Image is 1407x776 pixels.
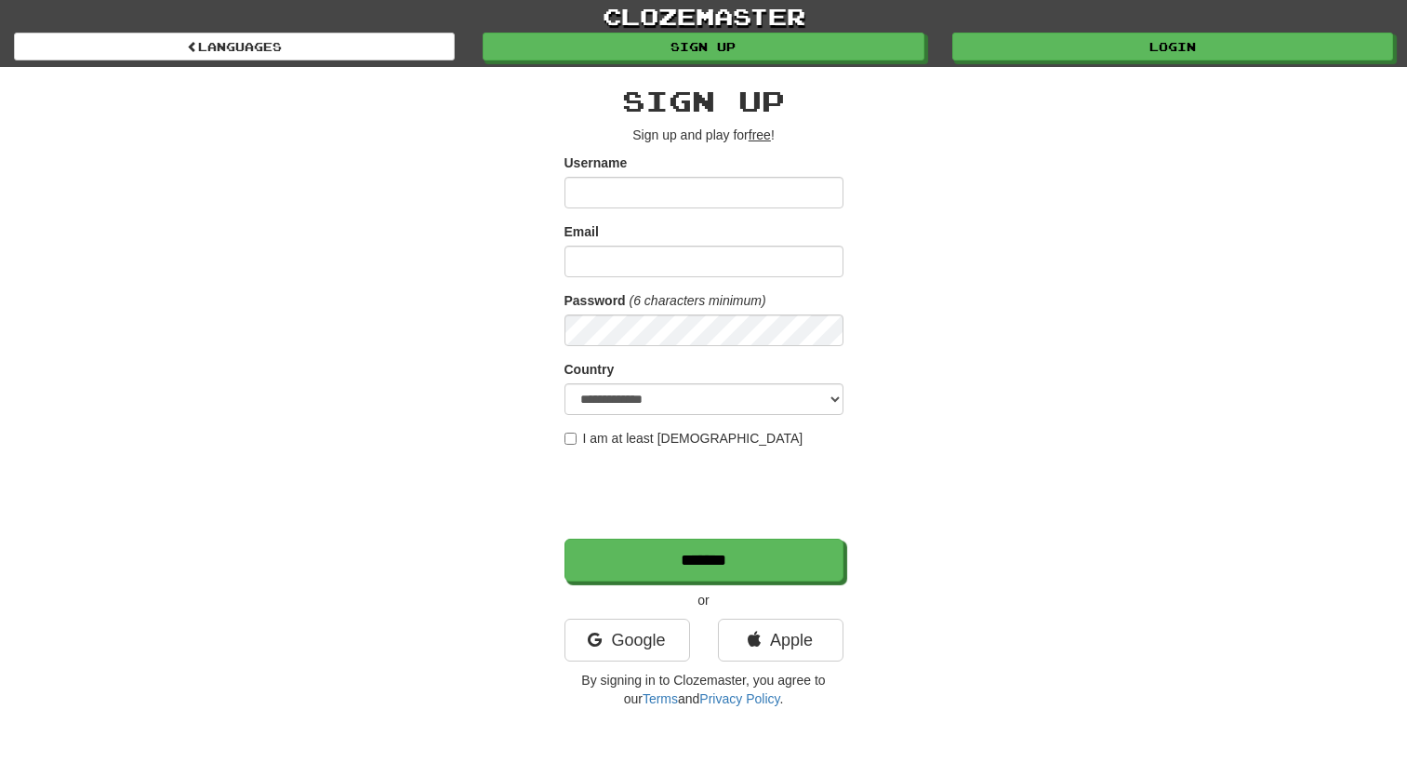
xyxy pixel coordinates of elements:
a: Login [952,33,1393,60]
label: Username [564,154,628,172]
a: Terms [643,691,678,706]
label: I am at least [DEMOGRAPHIC_DATA] [564,429,803,448]
input: I am at least [DEMOGRAPHIC_DATA] [564,433,577,445]
p: By signing in to Clozemaster, you agree to our and . [564,671,843,708]
a: Google [564,619,690,662]
a: Languages [14,33,455,60]
a: Privacy Policy [699,691,779,706]
p: or [564,591,843,609]
label: Email [564,222,599,241]
p: Sign up and play for ! [564,126,843,144]
a: Apple [718,619,843,662]
iframe: reCAPTCHA [564,457,847,529]
label: Country [564,360,615,379]
h2: Sign up [564,86,843,116]
label: Password [564,291,626,310]
em: (6 characters minimum) [630,293,766,308]
a: Sign up [483,33,923,60]
u: free [749,127,771,142]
